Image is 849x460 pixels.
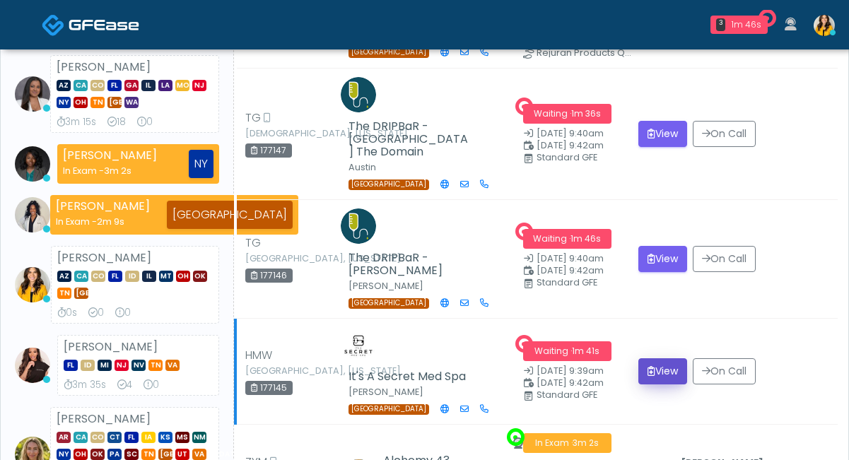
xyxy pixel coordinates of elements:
span: AZ [57,271,71,282]
button: View [638,358,687,384]
span: CT [107,432,122,443]
small: Scheduled Time [523,266,621,276]
span: AR [57,432,71,443]
button: On Call [693,121,756,147]
span: Waiting · [523,229,611,249]
div: 177147 [245,143,292,158]
span: In Exam · [523,433,611,453]
img: Anjali Nandakumar [15,76,50,112]
small: [GEOGRAPHIC_DATA], [US_STATE] [245,367,323,375]
span: TG [245,110,261,126]
small: [DEMOGRAPHIC_DATA], [US_STATE] [245,129,323,138]
img: Rukayat Bojuwon [15,146,50,182]
div: Exams Completed [107,115,126,129]
img: Rachael Hunt [15,197,50,232]
span: [DATE] 9:42am [537,264,604,276]
img: Amanda Creel [341,327,376,362]
span: CA [74,80,88,91]
small: Date Created [523,367,621,376]
strong: [PERSON_NAME] [57,59,151,75]
small: Scheduled Time [523,379,621,388]
div: Rejuran Products Questions [537,49,635,57]
span: AZ [57,80,71,91]
span: CO [90,80,105,91]
img: Docovia [42,13,65,37]
span: CO [90,432,105,443]
div: Standard GFE [537,153,635,162]
span: TN [148,360,163,371]
div: In Exam - [56,215,150,228]
strong: [PERSON_NAME] [57,249,151,266]
span: IA [141,432,156,443]
div: Extended Exams [144,378,159,392]
span: [GEOGRAPHIC_DATA] [158,449,172,460]
div: 1m 46s [731,18,762,31]
strong: [PERSON_NAME] [63,147,157,163]
span: VA [192,449,206,460]
div: Extended Exams [115,306,131,320]
span: Waiting · [523,104,611,124]
span: OK [193,271,207,282]
h5: The DRIPBaR - [PERSON_NAME] [349,252,472,277]
div: Standard GFE [537,391,635,399]
button: On Call [693,358,756,384]
span: [GEOGRAPHIC_DATA] [349,179,429,190]
strong: [PERSON_NAME] [56,198,150,214]
div: [GEOGRAPHIC_DATA] [167,201,293,229]
small: Date Created [523,129,621,138]
span: CA [74,271,88,282]
img: Docovia [69,18,139,32]
div: In Exam - [63,164,157,177]
span: CO [91,271,105,282]
span: [DATE] 9:39am [537,365,604,377]
span: TN [141,449,156,460]
img: Erika Felder [814,15,835,36]
span: 2m 9s [97,216,124,228]
div: 177146 [245,269,293,283]
button: Open LiveChat chat widget [11,6,54,48]
strong: [PERSON_NAME] [57,411,151,427]
img: Jillian Horne [15,348,50,383]
div: NY [189,150,213,178]
span: [GEOGRAPHIC_DATA] [349,47,429,58]
img: Erika Felder [15,267,50,302]
div: Average Review Time [57,306,77,320]
span: FL [107,80,122,91]
small: Date Created [523,254,621,264]
span: 3m 2s [104,165,131,177]
div: Extended Exams [137,115,153,129]
span: [DATE] 9:42am [537,377,604,389]
span: [DATE] 9:40am [537,127,604,139]
span: NJ [115,360,129,371]
small: Austin [349,161,376,173]
span: NJ [192,80,206,91]
span: KS [158,432,172,443]
div: Standard GFE [537,278,635,287]
span: 1m 36s [571,107,601,119]
span: ID [125,271,139,282]
div: 3 [716,18,725,31]
div: Average Review Time [57,115,96,129]
h5: It's A Secret Med Spa [349,370,472,383]
span: SC [124,449,139,460]
span: TG [245,235,261,252]
span: 1m 41s [572,345,599,357]
span: OH [176,271,190,282]
span: [GEOGRAPHIC_DATA] [349,404,429,415]
img: Michael Nelson [341,77,376,112]
span: OH [74,449,88,460]
span: FL [108,271,122,282]
div: Exams Completed [88,306,104,320]
small: [GEOGRAPHIC_DATA], [US_STATE] [245,254,323,263]
div: Average Review Time [64,378,106,392]
span: [GEOGRAPHIC_DATA] [107,97,122,108]
span: 1m 46s [570,232,601,244]
span: MI [98,360,112,371]
div: 177145 [245,381,293,395]
span: NV [131,360,146,371]
span: NY [57,449,71,460]
span: MT [159,271,173,282]
span: GA [124,80,139,91]
span: PA [107,449,122,460]
span: TN [57,288,71,299]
